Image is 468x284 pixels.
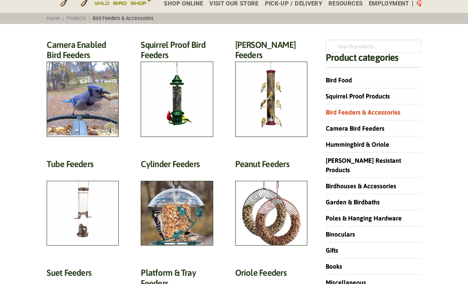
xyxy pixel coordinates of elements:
h2: Peanut Feeders [235,159,307,173]
h2: Squirrel Proof Bird Feeders [141,40,213,65]
a: Poles & Hanging Hardware [326,215,402,222]
a: Visit product category Tube Feeders [47,159,119,246]
a: Visit product category Squirrel Proof Bird Feeders [141,40,213,137]
a: Employment [363,1,409,7]
a: Visit product category Camera Enabled Bird Feeders [47,40,119,137]
h2: [PERSON_NAME] Feeders [235,40,307,65]
a: [PERSON_NAME] Resistant Products [326,157,401,173]
a: Visit product category Peanut Feeders [235,159,307,246]
a: Squirrel Proof Products [326,93,390,100]
a: Visit Our Store [203,1,258,7]
span: Pick-up / Delivery [265,1,323,7]
a: Pick-up / Delivery [259,1,322,7]
a: Visit product category Cylinder Feeders [141,159,213,246]
h2: Suet Feeders [47,268,119,282]
span: : : [44,15,156,21]
span: Employment [369,1,409,7]
input: Search products… [326,40,421,53]
a: Bird Feeders & Accessories [326,109,401,116]
span: Resources [328,1,363,7]
a: Binoculars [326,231,355,238]
a: Home [44,15,63,21]
h2: Oriole Feeders [235,268,307,282]
span: Shop Online [164,1,203,7]
a: Gifts [326,247,338,254]
a: Resources [322,1,363,7]
a: Books [326,263,342,270]
a: Birdhouses & Accessories [326,182,396,189]
a: Garden & Birdbaths [326,198,380,206]
a: Camera Bird Feeders [326,125,385,132]
a: Bird Food [326,76,352,84]
span: Bird Feeders & Accessories [90,15,156,21]
h2: Camera Enabled Bird Feeders [47,40,119,65]
span: Visit Our Store [209,1,259,7]
h2: Tube Feeders [47,159,119,173]
a: Shop Online [158,1,203,7]
h2: Cylinder Feeders [141,159,213,173]
h4: Product categories [326,53,421,67]
a: Products [64,15,89,21]
a: Visit product category Finch Feeders [235,40,307,137]
a: Hummingbird & Oriole [326,141,389,148]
